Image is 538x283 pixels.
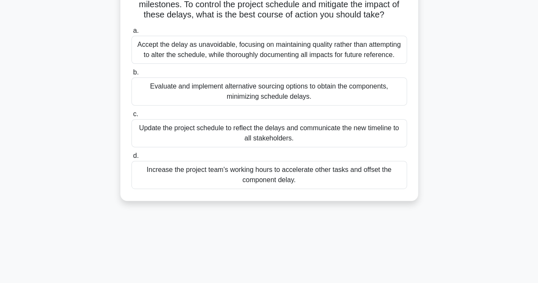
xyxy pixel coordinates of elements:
div: Evaluate and implement alternative sourcing options to obtain the components, minimizing schedule... [131,77,407,106]
div: Accept the delay as unavoidable, focusing on maintaining quality rather than attempting to alter ... [131,36,407,64]
span: d. [133,152,139,159]
span: b. [133,69,139,76]
div: Increase the project team's working hours to accelerate other tasks and offset the component delay. [131,161,407,189]
span: c. [133,110,138,117]
div: Update the project schedule to reflect the delays and communicate the new timeline to all stakeho... [131,119,407,147]
span: a. [133,27,139,34]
